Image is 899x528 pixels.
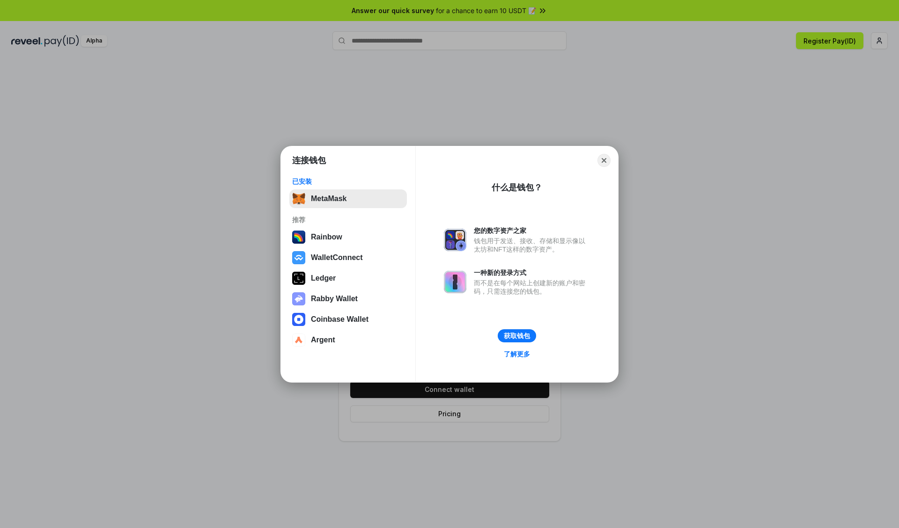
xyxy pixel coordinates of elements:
[292,155,326,166] h1: 连接钱包
[444,271,466,293] img: svg+xml,%3Csvg%20xmlns%3D%22http%3A%2F%2Fwww.w3.org%2F2000%2Fsvg%22%20fill%3D%22none%22%20viewBox...
[292,192,305,205] img: svg+xml,%3Csvg%20fill%3D%22none%22%20height%3D%2233%22%20viewBox%3D%220%200%2035%2033%22%20width%...
[311,274,336,282] div: Ledger
[597,154,611,167] button: Close
[292,216,404,224] div: 推荐
[311,315,368,324] div: Coinbase Wallet
[292,177,404,186] div: 已安装
[474,279,590,296] div: 而不是在每个网站上创建新的账户和密码，只需连接您的钱包。
[289,269,407,288] button: Ledger
[504,332,530,340] div: 获取钱包
[474,268,590,277] div: 一种新的登录方式
[289,289,407,308] button: Rabby Wallet
[311,295,358,303] div: Rabby Wallet
[311,336,335,344] div: Argent
[474,226,590,235] div: 您的数字资产之家
[311,233,342,241] div: Rainbow
[289,189,407,208] button: MetaMask
[289,310,407,329] button: Coinbase Wallet
[292,313,305,326] img: svg+xml,%3Csvg%20width%3D%2228%22%20height%3D%2228%22%20viewBox%3D%220%200%2028%2028%22%20fill%3D...
[311,253,363,262] div: WalletConnect
[498,329,536,342] button: 获取钱包
[444,229,466,251] img: svg+xml,%3Csvg%20xmlns%3D%22http%3A%2F%2Fwww.w3.org%2F2000%2Fsvg%22%20fill%3D%22none%22%20viewBox...
[289,331,407,349] button: Argent
[504,350,530,358] div: 了解更多
[292,231,305,244] img: svg+xml,%3Csvg%20width%3D%22120%22%20height%3D%22120%22%20viewBox%3D%220%200%20120%20120%22%20fil...
[292,272,305,285] img: svg+xml,%3Csvg%20xmlns%3D%22http%3A%2F%2Fwww.w3.org%2F2000%2Fsvg%22%20width%3D%2228%22%20height%3...
[292,292,305,305] img: svg+xml,%3Csvg%20xmlns%3D%22http%3A%2F%2Fwww.w3.org%2F2000%2Fsvg%22%20fill%3D%22none%22%20viewBox...
[311,195,346,203] div: MetaMask
[292,251,305,264] img: svg+xml,%3Csvg%20width%3D%2228%22%20height%3D%2228%22%20viewBox%3D%220%200%2028%2028%22%20fill%3D...
[498,348,536,360] a: 了解更多
[289,248,407,267] button: WalletConnect
[292,333,305,347] img: svg+xml,%3Csvg%20width%3D%2228%22%20height%3D%2228%22%20viewBox%3D%220%200%2028%2028%22%20fill%3D...
[289,228,407,246] button: Rainbow
[492,182,542,193] div: 什么是钱包？
[474,237,590,253] div: 钱包用于发送、接收、存储和显示像以太坊和NFT这样的数字资产。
